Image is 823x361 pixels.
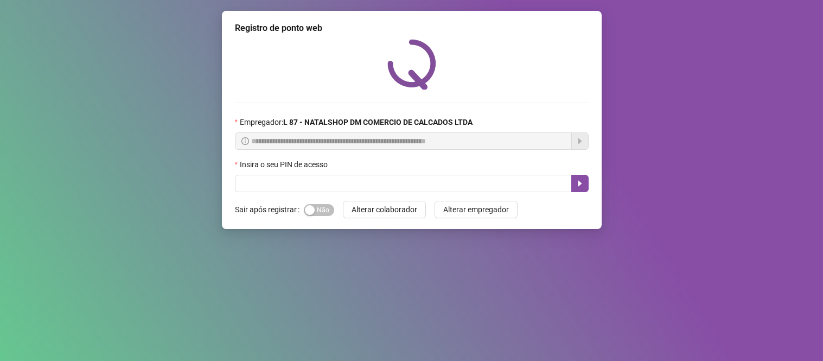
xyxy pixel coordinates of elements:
[235,201,304,218] label: Sair após registrar
[240,116,473,128] span: Empregador :
[235,159,335,170] label: Insira o seu PIN de acesso
[387,39,436,90] img: QRPoint
[576,179,584,188] span: caret-right
[283,118,473,126] strong: L 87 - NATALSHOP DM COMERCIO DE CALCADOS LTDA
[241,137,249,145] span: info-circle
[443,204,509,216] span: Alterar empregador
[343,201,426,218] button: Alterar colaborador
[352,204,417,216] span: Alterar colaborador
[235,22,589,35] div: Registro de ponto web
[435,201,518,218] button: Alterar empregador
